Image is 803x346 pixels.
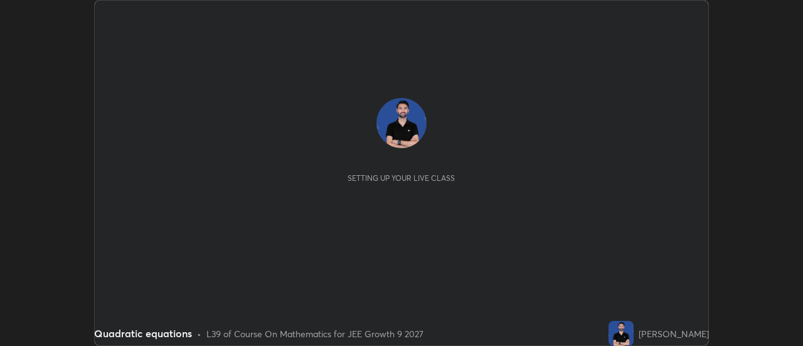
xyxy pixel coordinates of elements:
[197,327,201,340] div: •
[206,327,423,340] div: L39 of Course On Mathematics for JEE Growth 9 2027
[639,327,709,340] div: [PERSON_NAME]
[348,173,455,183] div: Setting up your live class
[609,321,634,346] img: e37b414ff14749a2bd1858ade6644e15.jpg
[376,98,427,148] img: e37b414ff14749a2bd1858ade6644e15.jpg
[94,326,192,341] div: Quadratic equations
